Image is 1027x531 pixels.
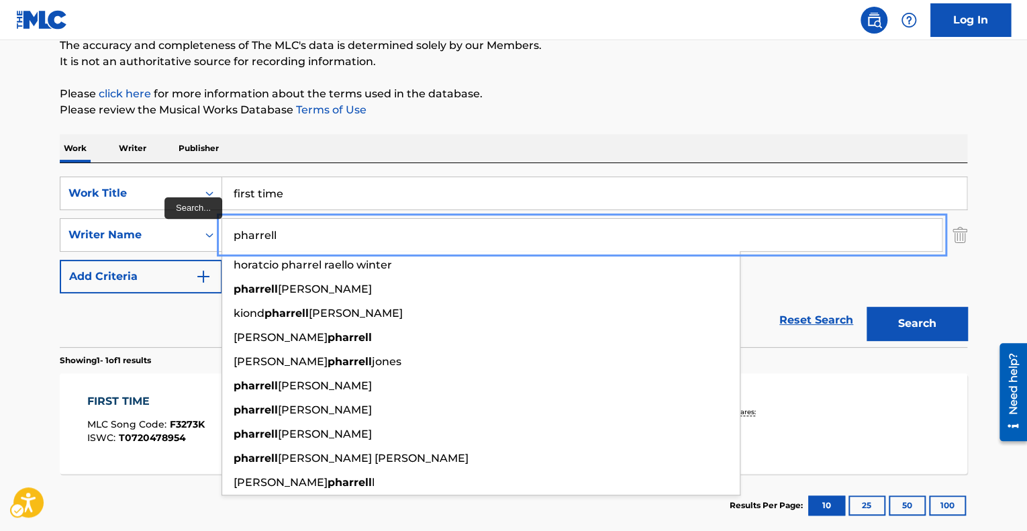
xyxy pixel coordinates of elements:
span: [PERSON_NAME] [278,428,372,440]
div: Writer Name [68,227,189,243]
p: The accuracy and completeness of The MLC's data is determined solely by our Members. [60,38,967,54]
p: Work [60,134,91,162]
button: 100 [929,495,966,516]
p: Publisher [175,134,223,162]
button: 50 [889,495,926,516]
span: [PERSON_NAME] [PERSON_NAME] [278,452,469,465]
strong: pharrell [328,476,372,489]
strong: pharrell [264,307,309,320]
span: [PERSON_NAME] [234,331,328,344]
p: Please review the Musical Works Database [60,102,967,118]
img: search [866,12,882,28]
div: Work Title [68,185,189,201]
span: horatcio pharrel raello winter [234,258,392,271]
span: kiond [234,307,264,320]
strong: pharrell [234,403,278,416]
span: [PERSON_NAME] [278,403,372,416]
span: [PERSON_NAME] [278,379,372,392]
strong: pharrell [234,452,278,465]
button: Search [867,307,967,340]
span: MLC Song Code : [87,418,170,430]
span: [PERSON_NAME] [234,355,328,368]
a: Reset Search [773,305,860,335]
div: FIRST TIME [87,393,205,409]
img: help [901,12,917,28]
span: ISWC : [87,432,119,444]
input: Search... [222,177,967,209]
button: Add Criteria [60,260,222,293]
span: jones [372,355,401,368]
input: Search... [222,219,942,251]
strong: pharrell [234,283,278,295]
span: [PERSON_NAME] [309,307,403,320]
span: T0720478954 [119,432,186,444]
strong: pharrell [234,428,278,440]
form: Search Form [60,177,967,347]
p: Showing 1 - 1 of 1 results [60,354,151,367]
p: Writer [115,134,150,162]
img: 9d2ae6d4665cec9f34b9.svg [195,269,211,285]
strong: pharrell [328,331,372,344]
button: 10 [808,495,845,516]
a: Log In [930,3,1011,37]
p: It is not an authoritative source for recording information. [60,54,967,70]
img: Delete Criterion [952,218,967,252]
span: l [372,476,375,489]
a: click here [99,87,151,100]
strong: pharrell [234,379,278,392]
span: [PERSON_NAME] [234,476,328,489]
iframe: Iframe | Resource Center [989,338,1027,446]
button: 25 [848,495,885,516]
a: FIRST TIMEMLC Song Code:F3273KISWC:T0720478954Writers (3)[PERSON_NAME] [PERSON_NAME], [PERSON_NAM... [60,373,967,474]
a: Terms of Use [293,103,366,116]
span: F3273K [170,418,205,430]
img: MLC Logo [16,10,68,30]
p: Results Per Page: [730,499,806,512]
span: [PERSON_NAME] [278,283,372,295]
p: Please for more information about the terms used in the database. [60,86,967,102]
strong: pharrell [328,355,372,368]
